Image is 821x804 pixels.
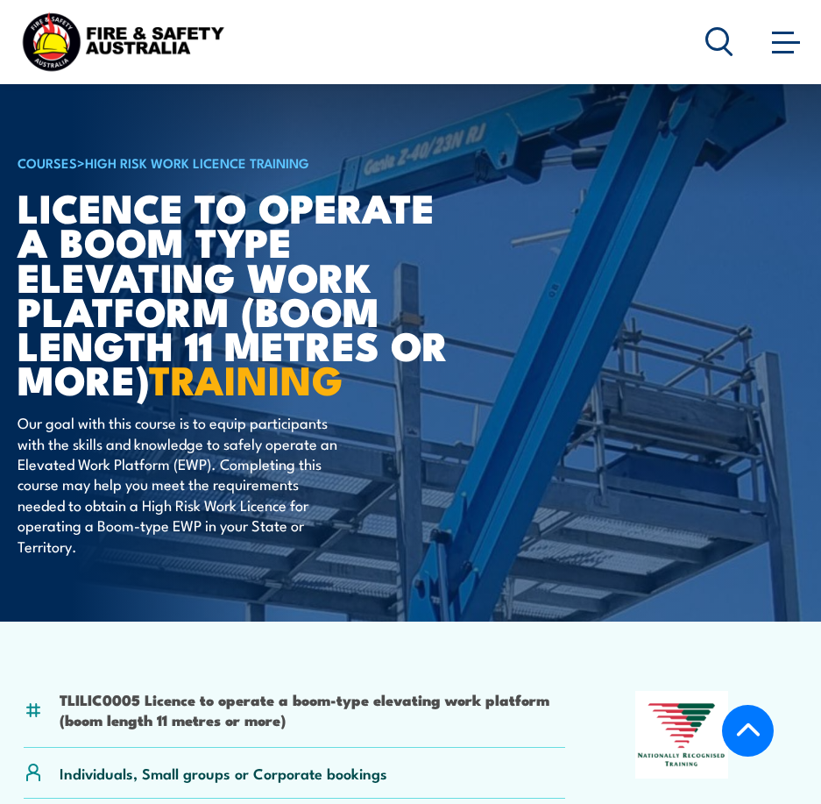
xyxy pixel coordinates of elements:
strong: TRAINING [149,348,343,409]
p: Individuals, Small groups or Corporate bookings [60,763,387,783]
p: Our goal with this course is to equip participants with the skills and knowledge to safely operat... [18,412,337,556]
a: COURSES [18,153,77,172]
li: TLILIC0005 Licence to operate a boom-type elevating work platform (boom length 11 metres or more) [60,689,565,730]
h6: > [18,152,450,173]
img: Nationally Recognised Training logo. [635,691,728,779]
h1: Licence to operate a boom type elevating work platform (boom length 11 metres or more) [18,189,450,395]
a: High Risk Work Licence Training [85,153,309,172]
